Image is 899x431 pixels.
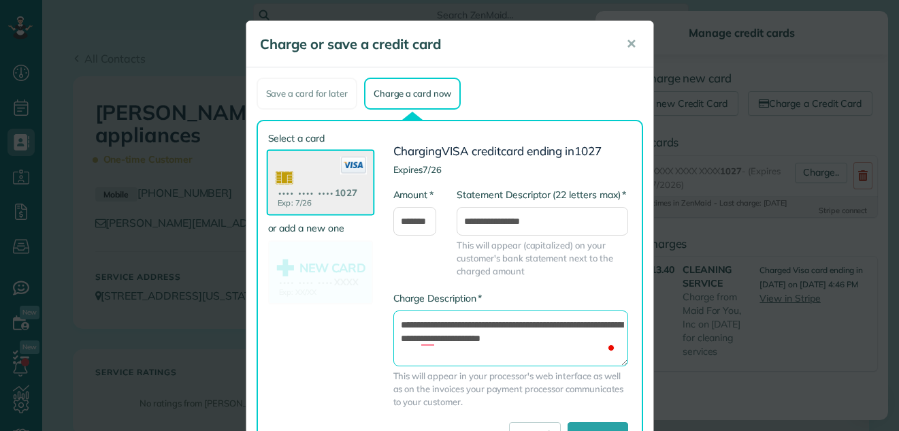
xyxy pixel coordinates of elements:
[268,221,373,235] label: or add a new one
[260,35,607,54] h5: Charge or save a credit card
[393,145,628,158] h3: Charging card ending in
[364,78,461,110] div: Charge a card now
[442,144,469,158] span: VISA
[393,291,483,305] label: Charge Description
[393,310,628,366] textarea: To enrich screen reader interactions, please activate Accessibility in Grammarly extension settings
[423,164,442,175] span: 7/26
[457,188,626,202] label: Statement Descriptor (22 letters max)
[393,188,434,202] label: Amount
[393,370,628,409] span: This will appear in your processor's web interface as well as on the invoices your payment proces...
[472,144,501,158] span: credit
[268,131,373,145] label: Select a card
[626,36,636,52] span: ✕
[574,144,602,158] span: 1027
[257,78,357,110] div: Save a card for later
[393,165,628,174] h4: Expires
[457,239,627,278] span: This will appear (capitalized) on your customer's bank statement next to the charged amount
